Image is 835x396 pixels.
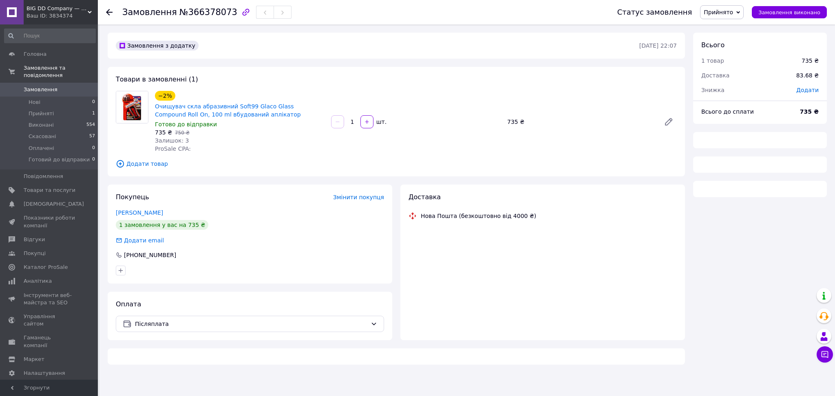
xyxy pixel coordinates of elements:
[179,7,237,17] span: №366378073
[92,145,95,152] span: 0
[24,264,68,271] span: Каталог ProSale
[175,130,190,136] span: 750 ₴
[116,41,199,51] div: Замовлення з додатку
[123,236,165,244] div: Додати email
[419,212,538,220] div: Нова Пошта (безкоштовно від 4000 ₴)
[29,156,90,163] span: Готовий до відправки
[24,356,44,363] span: Маркет
[122,7,177,17] span: Замовлення
[155,137,189,144] span: Залишок: 3
[817,346,833,363] button: Чат з покупцем
[116,91,148,123] img: Очищувач скла абразивний Soft99 Glaco Glass Compound Roll On, 100 ml вбудований аплікатор
[92,110,95,117] span: 1
[86,121,95,129] span: 554
[89,133,95,140] span: 57
[374,118,387,126] div: шт.
[24,277,52,285] span: Аналітика
[800,108,819,115] b: 735 ₴
[29,133,56,140] span: Скасовані
[4,29,96,43] input: Пошук
[116,159,677,168] span: Додати товар
[409,193,441,201] span: Доставка
[27,12,98,20] div: Ваш ID: 3834374
[333,194,384,200] span: Змінити покупця
[704,9,733,15] span: Прийнято
[24,250,46,257] span: Покупці
[116,209,163,216] a: [PERSON_NAME]
[155,103,301,118] a: Очищувач скла абразивний Soft99 Glaco Glass Compound Roll On, 100 ml вбудований аплікатор
[701,72,729,79] span: Доставка
[752,6,827,18] button: Замовлення виконано
[24,173,63,180] span: Повідомлення
[504,116,657,128] div: 735 ₴
[27,5,88,12] span: BIG DD Company — Детейлінг та автокосметика
[24,86,57,93] span: Замовлення
[29,121,54,129] span: Виконані
[116,193,149,201] span: Покупець
[802,57,819,65] div: 735 ₴
[24,313,75,328] span: Управління сайтом
[24,64,98,79] span: Замовлення та повідомлення
[617,8,692,16] div: Статус замовлення
[639,42,677,49] time: [DATE] 22:07
[123,251,177,259] div: [PHONE_NUMBER]
[29,110,54,117] span: Прийняті
[24,370,65,377] span: Налаштування
[24,200,84,208] span: [DEMOGRAPHIC_DATA]
[92,156,95,163] span: 0
[758,9,820,15] span: Замовлення виконано
[115,236,165,244] div: Додати email
[92,99,95,106] span: 0
[135,319,367,328] span: Післяплата
[796,87,819,93] span: Додати
[24,51,46,58] span: Головна
[155,129,172,136] span: 735 ₴
[24,214,75,229] span: Показники роботи компанії
[24,334,75,349] span: Гаманець компанії
[116,75,198,83] span: Товари в замовленні (1)
[791,66,824,84] div: 83.68 ₴
[701,41,725,49] span: Всього
[106,8,113,16] div: Повернутися назад
[29,99,40,106] span: Нові
[660,114,677,130] a: Редагувати
[701,108,754,115] span: Всього до сплати
[701,57,724,64] span: 1 товар
[24,187,75,194] span: Товари та послуги
[29,145,54,152] span: Оплачені
[701,87,725,93] span: Знижка
[155,145,191,152] span: ProSale CPA:
[24,292,75,306] span: Інструменти веб-майстра та SEO
[155,121,217,128] span: Готово до відправки
[24,236,45,243] span: Відгуки
[155,91,175,101] div: −2%
[116,220,208,230] div: 1 замовлення у вас на 735 ₴
[116,300,141,308] span: Оплата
